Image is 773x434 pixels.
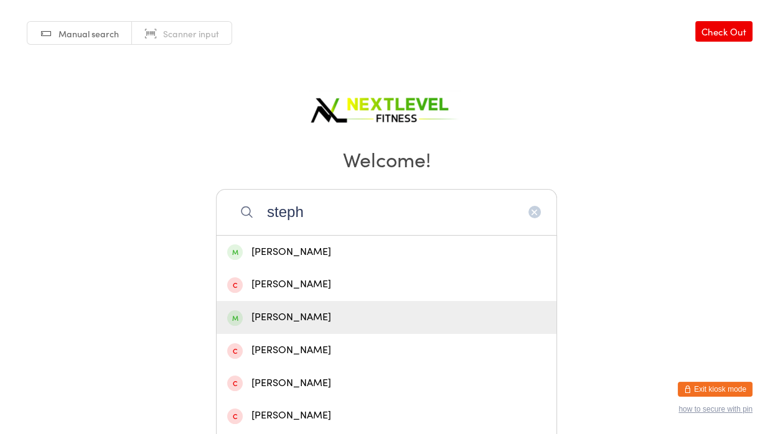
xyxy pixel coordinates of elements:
button: Exit kiosk mode [678,382,752,397]
img: Next Level Fitness [309,87,464,127]
button: how to secure with pin [678,405,752,413]
input: Search [216,189,557,235]
h2: Welcome! [12,145,761,173]
div: [PERSON_NAME] [227,342,546,359]
span: Scanner input [163,27,219,40]
div: [PERSON_NAME] [227,276,546,293]
a: Check Out [695,21,752,42]
div: [PERSON_NAME] [227,407,546,424]
div: [PERSON_NAME] [227,309,546,326]
div: [PERSON_NAME] [227,375,546,392]
div: [PERSON_NAME] [227,244,546,261]
span: Manual search [59,27,119,40]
